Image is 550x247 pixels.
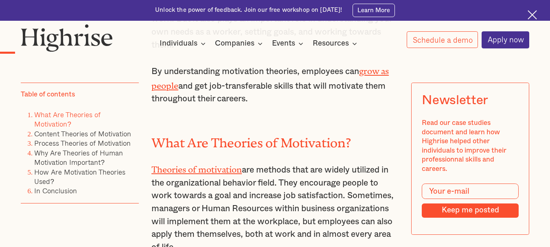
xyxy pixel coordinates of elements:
div: Newsletter [422,93,488,108]
a: Learn More [353,4,395,17]
div: Companies [215,39,254,48]
div: Companies [215,39,265,48]
a: Content Theories of Motivation [34,128,131,139]
div: Unlock the power of feedback. Join our free workshop on [DATE]! [155,6,342,14]
a: Theories of motivation [151,165,242,170]
a: Process Theories of Motivation [34,138,131,149]
a: In Conclusion [34,185,77,196]
input: Your e-mail [422,184,519,199]
div: Resources [313,39,349,48]
img: Cross icon [528,10,537,20]
a: Schedule a demo [407,31,478,48]
div: Table of contents [21,90,75,99]
p: By understanding motivation theories, employees can and get job-transferable skills that will mot... [151,63,399,105]
div: Events [272,39,306,48]
form: Modal Form [422,184,519,218]
a: What Are Theories of Motivation? [34,109,101,129]
div: Resources [313,39,359,48]
div: Individuals [160,39,208,48]
a: How Are Motivation Theories Used? [34,166,125,186]
h2: What Are Theories of Motivation? [151,133,399,147]
div: Individuals [160,39,197,48]
input: Keep me posted [422,203,519,218]
a: Why Are Theories of Human Motivation Important? [34,147,123,167]
img: Highrise logo [21,24,113,52]
a: Apply now [482,31,530,48]
a: grow as people [151,66,389,86]
div: Read our case studies document and learn how Highrise helped other individuals to improve their p... [422,118,519,173]
div: Events [272,39,295,48]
